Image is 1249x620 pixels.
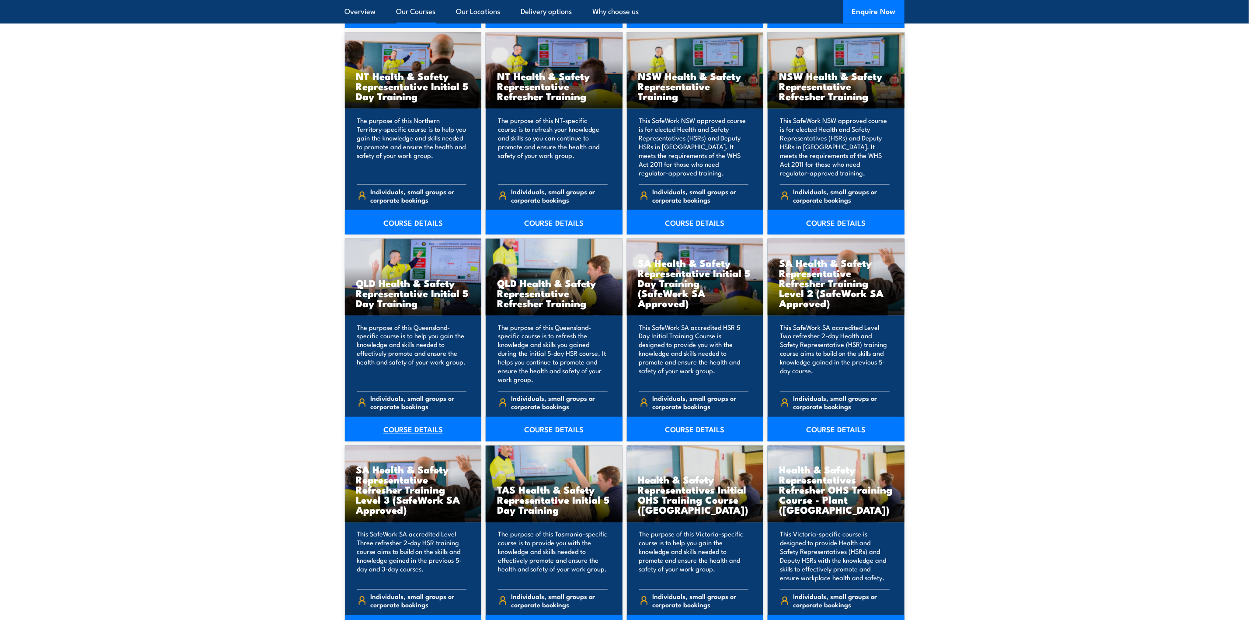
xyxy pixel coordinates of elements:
[793,592,890,609] span: Individuals, small groups or corporate bookings
[357,323,467,384] p: The purpose of this Queensland-specific course is to help you gain the knowledge and skills neede...
[498,530,608,582] p: The purpose of this Tasmania-specific course is to provide you with the knowledge and skills need...
[638,475,752,515] h3: Health & Safety Representatives Initial OHS Training Course ([GEOGRAPHIC_DATA])
[370,592,466,609] span: Individuals, small groups or corporate bookings
[345,417,482,441] a: COURSE DETAILS
[356,465,470,515] h3: SA Health & Safety Representative Refresher Training Level 3 (SafeWork SA Approved)
[793,187,890,204] span: Individuals, small groups or corporate bookings
[779,258,893,308] h3: SA Health & Safety Representative Refresher Training Level 2 (SafeWork SA Approved)
[639,323,749,384] p: This SafeWork SA accredited HSR 5 Day Initial Training Course is designed to provide you with the...
[486,210,623,235] a: COURSE DETAILS
[357,116,467,177] p: The purpose of this Northern Territory-specific course is to help you gain the knowledge and skil...
[357,530,467,582] p: This SafeWork SA accredited Level Three refresher 2-day HSR training course aims to build on the ...
[486,417,623,441] a: COURSE DETAILS
[780,530,890,582] p: This Victoria-specific course is designed to provide Health and Safety Representatives (HSRs) and...
[511,592,608,609] span: Individuals, small groups or corporate bookings
[780,323,890,384] p: This SafeWork SA accredited Level Two refresher 2-day Health and Safety Representative (HSR) trai...
[498,323,608,384] p: The purpose of this Queensland-specific course is to refresh the knowledge and skills you gained ...
[627,210,764,235] a: COURSE DETAILS
[779,71,893,101] h3: NSW Health & Safety Representative Refresher Training
[768,210,905,235] a: COURSE DETAILS
[356,71,470,101] h3: NT Health & Safety Representative Initial 5 Day Training
[497,485,611,515] h3: TAS Health & Safety Representative Initial 5 Day Training
[511,187,608,204] span: Individuals, small groups or corporate bookings
[639,116,749,177] p: This SafeWork NSW approved course is for elected Health and Safety Representatives (HSRs) and Dep...
[652,592,748,609] span: Individuals, small groups or corporate bookings
[638,258,752,308] h3: SA Health & Safety Representative Initial 5 Day Training (SafeWork SA Approved)
[639,530,749,582] p: The purpose of this Victoria-specific course is to help you gain the knowledge and skills needed ...
[356,278,470,308] h3: QLD Health & Safety Representative Initial 5 Day Training
[345,210,482,235] a: COURSE DETAILS
[511,394,608,411] span: Individuals, small groups or corporate bookings
[779,465,893,515] h3: Health & Safety Representatives Refresher OHS Training Course - Plant ([GEOGRAPHIC_DATA])
[627,417,764,441] a: COURSE DETAILS
[638,71,752,101] h3: NSW Health & Safety Representative Training
[780,116,890,177] p: This SafeWork NSW approved course is for elected Health and Safety Representatives (HSRs) and Dep...
[652,187,748,204] span: Individuals, small groups or corporate bookings
[652,394,748,411] span: Individuals, small groups or corporate bookings
[768,417,905,441] a: COURSE DETAILS
[370,394,466,411] span: Individuals, small groups or corporate bookings
[370,187,466,204] span: Individuals, small groups or corporate bookings
[497,71,611,101] h3: NT Health & Safety Representative Refresher Training
[498,116,608,177] p: The purpose of this NT-specific course is to refresh your knowledge and skills so you can continu...
[793,394,890,411] span: Individuals, small groups or corporate bookings
[497,278,611,308] h3: QLD Health & Safety Representative Refresher Training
